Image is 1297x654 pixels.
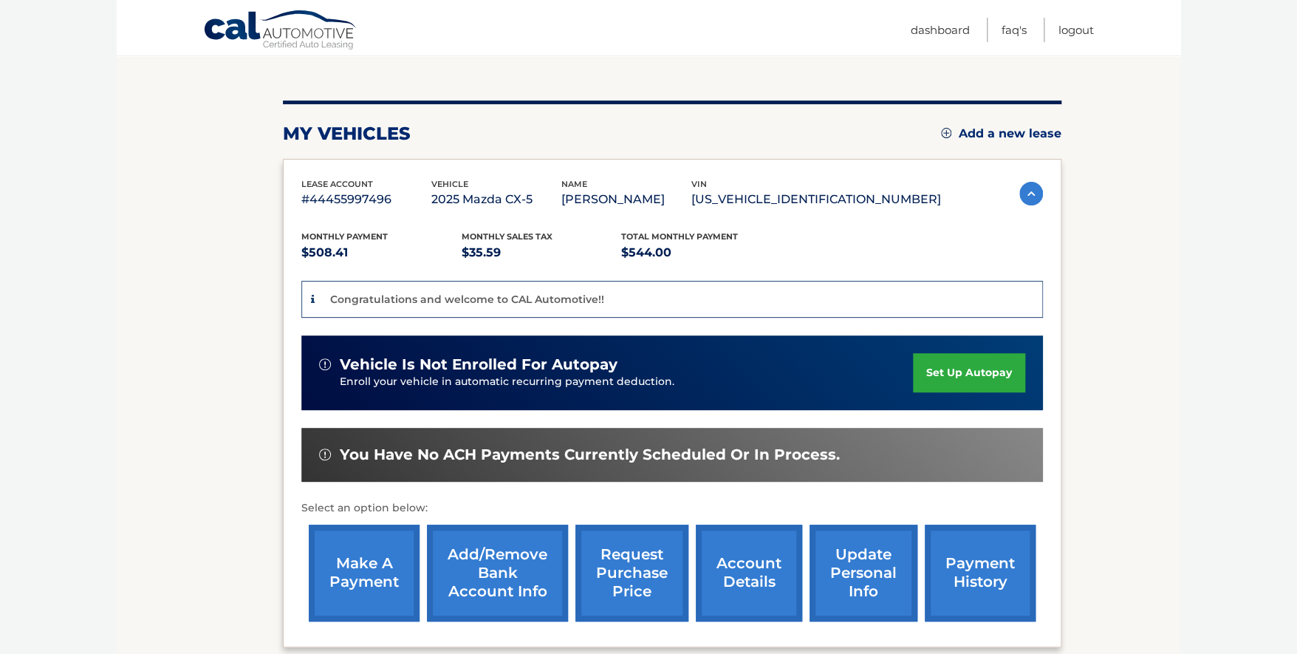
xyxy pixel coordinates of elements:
[621,231,738,242] span: Total Monthly Payment
[340,355,617,374] span: vehicle is not enrolled for autopay
[301,231,388,242] span: Monthly Payment
[309,525,420,621] a: make a payment
[1019,182,1043,205] img: accordion-active.svg
[941,128,951,138] img: add.svg
[911,18,970,42] a: Dashboard
[941,126,1061,141] a: Add a new lease
[925,525,1036,621] a: payment history
[283,123,411,145] h2: my vehicles
[340,446,840,464] span: You have no ACH payments currently scheduled or in process.
[561,189,691,210] p: [PERSON_NAME]
[462,242,622,263] p: $35.59
[691,189,941,210] p: [US_VEHICLE_IDENTIFICATION_NUMBER]
[913,353,1025,392] a: set up autopay
[340,374,913,390] p: Enroll your vehicle in automatic recurring payment deduction.
[301,189,431,210] p: #44455997496
[301,179,373,189] span: lease account
[330,293,604,306] p: Congratulations and welcome to CAL Automotive!!
[431,179,468,189] span: vehicle
[427,525,568,621] a: Add/Remove bank account info
[561,179,587,189] span: name
[301,500,1043,517] p: Select an option below:
[319,449,331,460] img: alert-white.svg
[203,10,358,52] a: Cal Automotive
[319,358,331,370] img: alert-white.svg
[810,525,917,621] a: update personal info
[691,179,707,189] span: vin
[1058,18,1094,42] a: Logout
[696,525,802,621] a: account details
[301,242,462,263] p: $508.41
[431,189,561,210] p: 2025 Mazda CX-5
[462,231,552,242] span: Monthly sales Tax
[575,525,688,621] a: request purchase price
[621,242,781,263] p: $544.00
[1002,18,1027,42] a: FAQ's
